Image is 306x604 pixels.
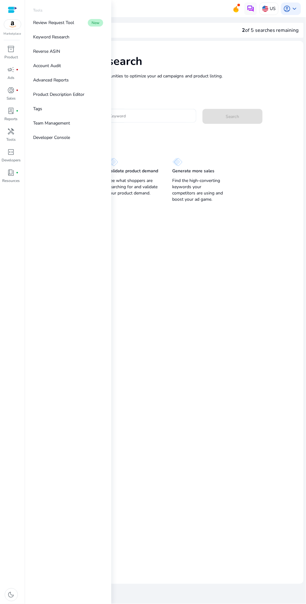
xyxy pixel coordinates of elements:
p: Developer Console [33,134,70,141]
p: Product Description Editor [33,91,84,98]
p: Tags [33,106,42,112]
span: code_blocks [8,148,15,156]
span: account_circle [283,5,291,12]
span: fiber_manual_record [16,171,19,174]
p: Ads [8,75,15,81]
p: Research and find keyword opportunities to optimize your ad campaigns and product listing. [43,73,297,79]
span: donut_small [8,86,15,94]
span: handyman [8,128,15,135]
span: book_4 [8,169,15,176]
h1: Keyword Research [43,55,297,68]
p: Advanced Reports [33,77,69,83]
img: us.svg [262,6,268,12]
p: See what shoppers are searching for and validate your product demand. [108,178,160,196]
p: Validate product demand [108,168,158,174]
p: Marketplace [4,32,21,36]
span: fiber_manual_record [16,68,19,71]
p: Review Request Tool [33,19,74,26]
p: Product [4,54,18,60]
p: Tools [7,137,16,142]
p: Sales [7,96,16,101]
p: Developers [2,157,21,163]
div: of 5 searches remaining [242,27,299,34]
span: keyboard_arrow_down [291,5,298,12]
span: inventory_2 [8,45,15,53]
p: US [270,3,276,14]
span: 2 [242,27,245,34]
p: Keyword Research [33,34,69,40]
p: Tools [33,7,43,13]
span: dark_mode [8,591,15,599]
span: New [88,19,103,27]
p: Find the high-converting keywords your competitors are using and boost your ad game. [172,178,224,203]
span: fiber_manual_record [16,89,19,91]
span: lab_profile [8,107,15,115]
p: Generate more sales [172,168,214,174]
p: Team Management [33,120,70,126]
p: Resources [3,178,20,184]
p: Account Audit [33,62,61,69]
img: amazon.svg [4,20,21,29]
span: fiber_manual_record [16,110,19,112]
span: campaign [8,66,15,73]
img: diamond.svg [172,158,183,166]
p: Reports [5,116,18,122]
img: diamond.svg [108,158,118,166]
p: Reverse ASIN [33,48,60,55]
